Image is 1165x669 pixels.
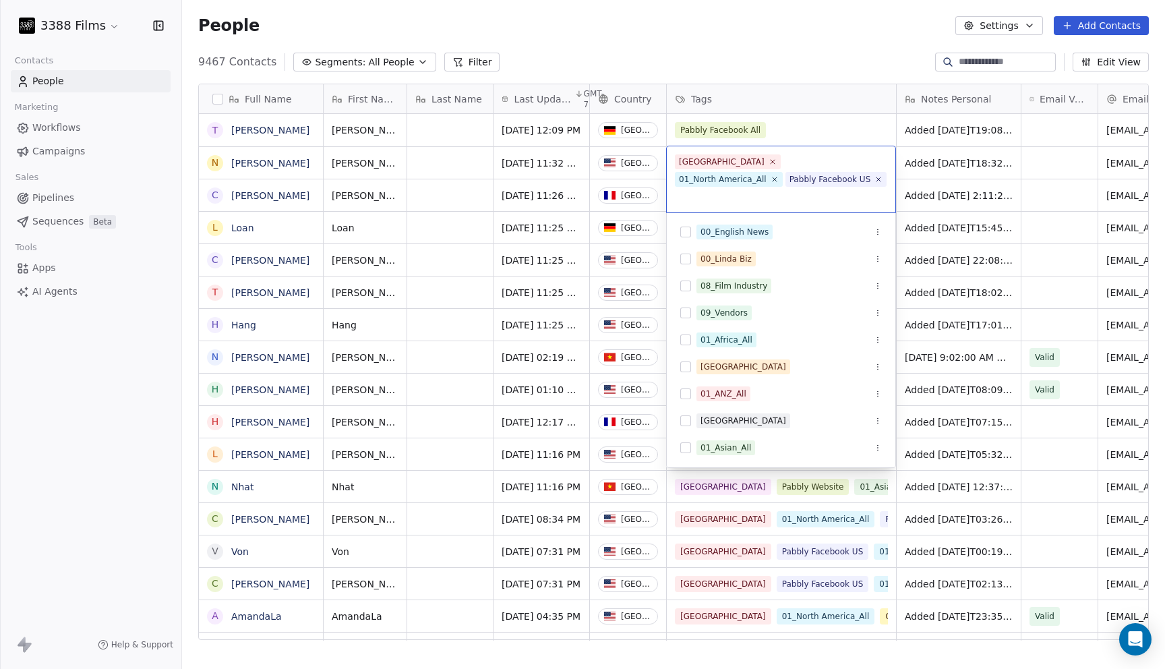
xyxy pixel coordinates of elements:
div: 01_Asian_All [700,442,751,454]
div: 01_ANZ_All [700,388,746,400]
div: 01_North America_All [679,173,767,185]
div: [GEOGRAPHIC_DATA] [679,156,765,168]
div: 00_Linda Biz [700,253,752,265]
div: 08_Film Industry [700,280,767,292]
div: Pabbly Facebook US [789,173,871,185]
div: 09_Vendors [700,307,748,319]
div: 01_Africa_All [700,334,752,346]
div: [GEOGRAPHIC_DATA] [700,415,786,427]
div: 00_English News [700,226,769,238]
div: [GEOGRAPHIC_DATA] [700,361,786,373]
